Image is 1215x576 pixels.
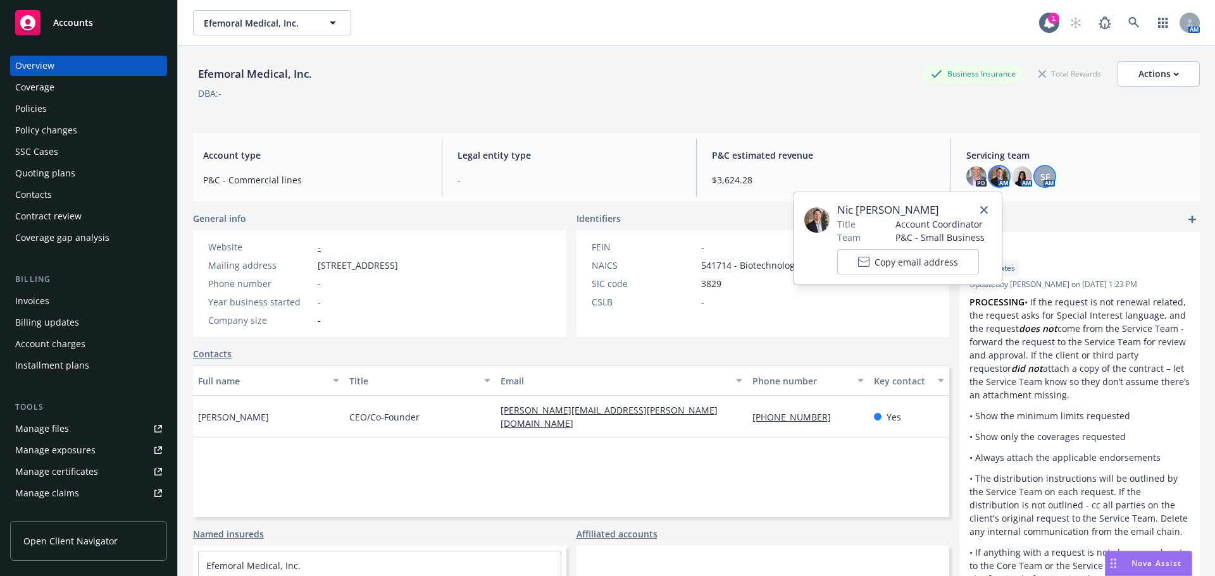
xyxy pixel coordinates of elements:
div: Year business started [208,295,313,309]
div: Manage certificates [15,462,98,482]
span: Nic [PERSON_NAME] [837,202,985,218]
div: NAICS [592,259,696,272]
span: [PERSON_NAME] [198,410,269,424]
button: Title [344,365,495,396]
img: photo [1012,166,1032,187]
div: Coverage [15,77,54,97]
button: Copy email address [837,249,979,274]
span: Identifiers [576,212,621,225]
div: Tools [10,401,167,414]
div: Quoting plans [15,163,75,183]
div: Efemoral Medical, Inc. [193,66,317,82]
button: Email [495,365,747,396]
button: Actions [1118,61,1200,87]
div: Billing updates [15,312,79,333]
p: • Show the minimum limits requested [969,409,1190,422]
span: Team [837,231,861,244]
span: P&C - Commercial lines [203,173,427,187]
span: - [318,295,321,309]
div: Mailing address [208,259,313,272]
a: add [1185,212,1200,227]
a: Contacts [10,185,167,205]
a: Accounts [10,5,167,40]
span: [STREET_ADDRESS] [318,259,398,272]
div: Overview [15,56,54,76]
a: Installment plans [10,355,167,376]
a: Contract review [10,206,167,226]
span: Manage exposures [10,440,167,460]
a: Manage BORs [10,505,167,525]
div: Manage files [15,419,69,439]
div: Manage BORs [15,505,75,525]
a: Report a Bug [1092,10,1118,35]
span: - [969,242,1157,255]
span: Efemoral Medical, Inc. [204,16,313,30]
a: Account charges [10,334,167,354]
a: Policies [10,99,167,119]
img: photo [989,166,1009,187]
span: Accounts [53,18,93,28]
div: DBA: - [198,87,221,100]
img: employee photo [804,207,830,233]
p: • Always attach the applicable endorsements [969,451,1190,464]
div: FEIN [592,240,696,254]
a: - [318,241,321,253]
span: Title [837,218,856,231]
div: Contract review [15,206,82,226]
div: Website [208,240,313,254]
a: Start snowing [1063,10,1088,35]
img: photo [966,166,987,187]
a: Policy changes [10,120,167,140]
span: Yes [887,410,901,424]
span: P&C - Small Business [895,231,985,244]
div: Contacts [15,185,52,205]
em: did not [1011,362,1043,374]
button: Phone number [747,365,868,396]
p: • If the request is not renewal related, the request asks for Special Interest language, and the ... [969,295,1190,401]
div: Business Insurance [925,66,1022,82]
a: Affiliated accounts [576,527,657,541]
span: 3829 [701,277,721,290]
div: Full name [198,374,325,388]
a: [PERSON_NAME][EMAIL_ADDRESS][PERSON_NAME][DOMAIN_NAME] [501,404,718,429]
a: Coverage [10,77,167,97]
a: Coverage gap analysis [10,228,167,248]
div: 1 [1048,13,1059,24]
a: Named insureds [193,527,264,541]
div: CSLB [592,295,696,309]
button: Full name [193,365,344,396]
div: Policy changes [15,120,77,140]
span: - [701,240,704,254]
a: [PHONE_NUMBER] [752,411,841,423]
a: Search [1121,10,1147,35]
div: Company size [208,314,313,327]
span: Updated by [PERSON_NAME] on [DATE] 1:23 PM [969,279,1190,290]
span: 541714 - Biotechnology [701,259,799,272]
span: P&C estimated revenue [712,149,935,162]
div: Manage exposures [15,440,96,460]
div: Email [501,374,728,388]
button: Nova Assist [1105,551,1192,576]
div: Account charges [15,334,85,354]
a: Manage claims [10,483,167,503]
a: Invoices [10,291,167,311]
a: Manage certificates [10,462,167,482]
div: Title [349,374,477,388]
button: Efemoral Medical, Inc. [193,10,351,35]
span: General info [193,212,246,225]
div: Phone number [752,374,849,388]
span: Legal entity type [458,149,681,162]
div: Drag to move [1106,551,1121,575]
a: Quoting plans [10,163,167,183]
span: $3,624.28 [712,173,935,187]
span: - [318,277,321,290]
a: Manage files [10,419,167,439]
div: Manage claims [15,483,79,503]
a: Overview [10,56,167,76]
div: SSC Cases [15,142,58,162]
span: - [458,173,681,187]
div: Total Rewards [1032,66,1107,82]
div: Policies [15,99,47,119]
span: SF [1040,170,1050,183]
strong: PROCESSING [969,296,1025,308]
